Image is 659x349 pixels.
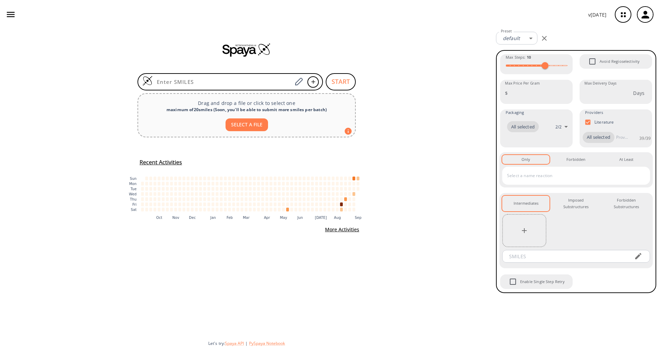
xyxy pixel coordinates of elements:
div: Forbidden Substructures [608,197,644,210]
button: Spaya API [225,340,244,346]
em: default [503,35,520,41]
img: Spaya logo [222,43,271,57]
text: Jan [210,215,216,219]
text: Feb [227,215,233,219]
p: 2 / 2 [555,124,562,130]
span: Providers [585,109,603,116]
input: Select a name reaction [505,170,637,181]
g: cell [141,176,360,211]
div: Let's try: [208,340,490,346]
span: Enable Single Step Retry [506,274,520,289]
label: Preset [501,29,512,34]
button: Forbidden Substructures [603,196,650,211]
button: START [326,73,356,90]
span: Enable Single Step Retry [520,279,565,285]
text: Aug [334,215,341,219]
span: Max Steps : [506,54,531,60]
text: Apr [264,215,270,219]
p: 39 / 39 [639,135,651,141]
span: Avoid Regioselectivity [585,54,600,69]
text: Thu [130,197,136,201]
button: SELECT A FILE [226,118,268,131]
text: Mar [243,215,250,219]
img: Logo Spaya [142,76,153,86]
p: Literature [594,119,614,125]
p: Drag and drop a file or click to select one [144,99,350,107]
text: Sat [131,208,137,212]
p: $ [505,89,508,97]
text: Sun [130,177,136,181]
div: Only [522,156,530,163]
text: Oct [156,215,162,219]
button: Only [502,155,550,164]
text: Jun [297,215,303,219]
input: SMILES [504,250,629,263]
button: PySpaya Notebook [249,340,285,346]
text: [DATE] [315,215,327,219]
span: All selected [507,124,539,130]
div: maximum of 20 smiles ( Soon, you'll be able to submit more smiles per batch ) [144,107,350,113]
h5: Recent Activities [140,159,182,166]
p: v [DATE] [588,11,607,18]
button: Imposed Substructures [552,196,600,211]
text: Sep [355,215,361,219]
label: Max Delivery Days [584,81,617,86]
span: | [244,340,249,346]
text: Fri [132,203,136,206]
div: When Single Step Retry is enabled, if no route is found during retrosynthesis, a retry is trigger... [499,274,573,290]
div: Intermediates [514,200,538,206]
button: At Least [603,155,650,164]
text: May [280,215,287,219]
button: Forbidden [552,155,600,164]
text: Tue [130,187,137,191]
g: y-axis tick label [129,177,136,212]
text: Wed [129,192,136,196]
p: Days [633,89,644,97]
text: Nov [172,215,179,219]
text: Mon [129,182,137,186]
strong: 10 [527,55,531,60]
input: Provider name [614,132,630,143]
div: Forbidden [566,156,585,163]
button: More Activities [322,223,362,236]
input: Enter SMILES [153,78,292,85]
div: At Least [619,156,633,163]
text: Dec [189,215,196,219]
label: Max Price Per Gram [505,81,540,86]
span: All selected [583,134,614,141]
span: Avoid Regioselectivity [600,58,640,65]
div: Imposed Substructures [558,197,594,210]
span: Packaging [506,109,524,116]
button: Recent Activities [137,157,185,168]
button: Intermediates [502,196,550,211]
g: x-axis tick label [156,215,362,219]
